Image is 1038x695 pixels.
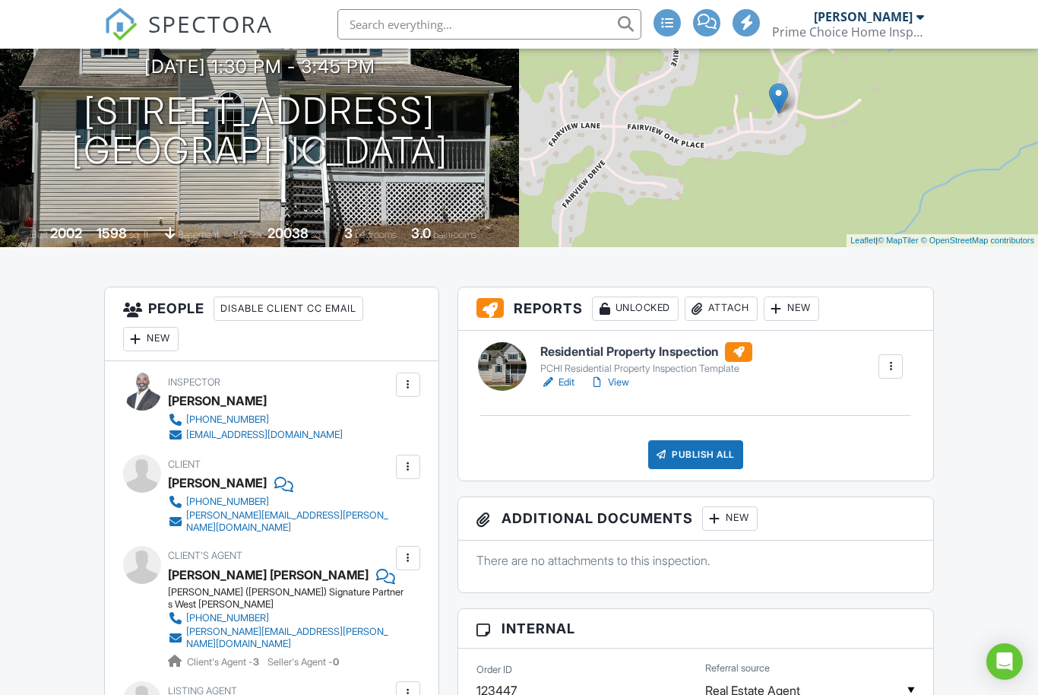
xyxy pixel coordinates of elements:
[129,229,150,240] span: sq. ft.
[168,509,392,534] a: [PERSON_NAME][EMAIL_ADDRESS][PERSON_NAME][DOMAIN_NAME]
[847,234,1038,247] div: |
[344,225,353,241] div: 3
[186,612,269,624] div: [PHONE_NUMBER]
[186,626,392,650] div: [PERSON_NAME][EMAIL_ADDRESS][PERSON_NAME][DOMAIN_NAME]
[705,662,770,675] label: Referral source
[71,91,448,172] h1: [STREET_ADDRESS] [GEOGRAPHIC_DATA]
[168,459,201,470] span: Client
[540,375,574,390] a: Edit
[187,656,261,668] span: Client's Agent -
[814,9,913,24] div: [PERSON_NAME]
[144,56,375,77] h3: [DATE] 1:30 pm - 3:45 pm
[168,376,220,388] span: Inspector
[772,24,924,40] div: Prime Choice Home Inspections
[476,663,512,677] label: Order ID
[476,552,915,569] p: There are no attachments to this inspection.
[253,656,259,668] strong: 3
[123,327,179,351] div: New
[458,287,933,331] h3: Reports
[31,229,48,240] span: Built
[178,229,219,240] span: basement
[104,21,273,52] a: SPECTORA
[333,656,339,668] strong: 0
[311,229,330,240] span: sq.ft.
[355,229,397,240] span: bedrooms
[764,297,819,321] div: New
[186,496,269,508] div: [PHONE_NUMBER]
[168,427,343,443] a: [EMAIL_ADDRESS][DOMAIN_NAME]
[214,297,363,321] div: Disable Client CC Email
[986,643,1023,680] div: Open Intercom Messenger
[105,287,438,361] h3: People
[850,236,875,245] a: Leaflet
[540,342,752,362] h6: Residential Property Inspection
[648,440,743,469] div: Publish All
[104,8,138,41] img: The Best Home Inspection Software - Spectora
[411,225,431,241] div: 3.0
[168,586,404,611] div: [PERSON_NAME] ([PERSON_NAME]) Signature Partners West [PERSON_NAME]
[97,225,127,241] div: 1598
[267,225,309,241] div: 20038
[168,389,267,412] div: [PERSON_NAME]
[702,506,758,531] div: New
[168,494,392,509] a: [PHONE_NUMBER]
[168,563,369,586] a: [PERSON_NAME] [PERSON_NAME]
[540,342,752,376] a: Residential Property Inspection PCHI Residential Property Inspection Template
[148,8,273,40] span: SPECTORA
[540,363,752,375] div: PCHI Residential Property Inspection Template
[267,656,339,668] span: Seller's Agent -
[433,229,476,240] span: bathrooms
[337,9,641,40] input: Search everything...
[168,611,392,626] a: [PHONE_NUMBER]
[590,375,629,390] a: View
[233,229,265,240] span: Lot Size
[168,550,242,561] span: Client's Agent
[168,471,267,494] div: [PERSON_NAME]
[168,412,343,427] a: [PHONE_NUMBER]
[921,236,1034,245] a: © OpenStreetMap contributors
[186,509,392,534] div: [PERSON_NAME][EMAIL_ADDRESS][PERSON_NAME][DOMAIN_NAME]
[50,225,82,241] div: 2002
[186,414,269,426] div: [PHONE_NUMBER]
[458,609,933,649] h3: Internal
[168,626,392,650] a: [PERSON_NAME][EMAIL_ADDRESS][PERSON_NAME][DOMAIN_NAME]
[878,236,919,245] a: © MapTiler
[458,497,933,541] h3: Additional Documents
[186,429,343,441] div: [EMAIL_ADDRESS][DOMAIN_NAME]
[592,297,679,321] div: Unlocked
[685,297,758,321] div: Attach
